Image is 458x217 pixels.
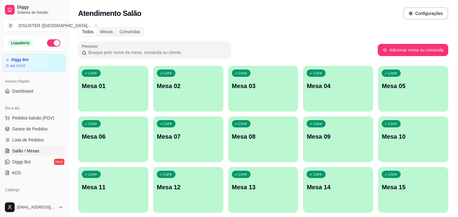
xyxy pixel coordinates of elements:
[303,167,373,213] button: LivreMesa 14
[17,5,63,10] span: Diggy
[19,23,91,29] div: D'GUSTER ([GEOGRAPHIC_DATA] ...
[10,63,25,68] article: até 04/10
[78,116,148,162] button: LivreMesa 06
[232,183,295,191] p: Mesa 13
[232,132,295,141] p: Mesa 08
[164,71,172,76] p: Livre
[82,132,145,141] p: Mesa 06
[388,121,397,126] p: Livre
[403,7,448,20] button: Configurações
[153,66,223,112] button: LivreMesa 02
[97,27,116,36] div: Mesas
[388,172,397,177] p: Livre
[2,54,66,72] a: Diggy Botaté 04/10
[313,71,322,76] p: Livre
[228,66,298,112] button: LivreMesa 03
[88,71,97,76] p: Livre
[2,168,66,178] a: KDS
[239,71,247,76] p: Livre
[12,170,21,176] span: KDS
[157,82,220,90] p: Mesa 02
[2,135,66,145] a: Lista de Pedidos
[88,172,97,177] p: Livre
[157,183,220,191] p: Mesa 12
[164,172,172,177] p: Livre
[313,172,322,177] p: Livre
[82,82,145,90] p: Mesa 01
[79,27,97,36] div: Todos
[12,88,33,94] span: Dashboard
[2,103,66,113] div: Dia a dia
[86,49,227,55] input: Pesquisar
[388,71,397,76] p: Livre
[307,132,370,141] p: Mesa 09
[378,167,448,213] button: LivreMesa 15
[382,183,445,191] p: Mesa 15
[78,66,148,112] button: LivreMesa 01
[12,159,31,165] span: Diggy Bot
[78,9,141,18] h2: Atendimento Salão
[17,10,63,15] span: Sistema de Gestão
[153,167,223,213] button: LivreMesa 12
[2,146,66,156] a: Salão / Mesas
[17,205,56,210] span: [EMAIL_ADDRESS][DOMAIN_NAME]
[307,183,370,191] p: Mesa 14
[2,20,66,32] button: Select a team
[157,132,220,141] p: Mesa 07
[8,40,33,46] div: Loja aberta
[303,66,373,112] button: LivreMesa 04
[82,183,145,191] p: Mesa 11
[2,2,66,17] a: DiggySistema de Gestão
[228,116,298,162] button: LivreMesa 08
[239,121,247,126] p: Livre
[153,116,223,162] button: LivreMesa 07
[228,167,298,213] button: LivreMesa 13
[164,121,172,126] p: Livre
[382,132,445,141] p: Mesa 10
[2,86,66,96] a: Dashboard
[78,167,148,213] button: LivreMesa 11
[12,115,54,121] span: Pedidos balcão (PDV)
[82,44,100,49] label: Pesquisar
[88,121,97,126] p: Livre
[239,172,247,177] p: Livre
[8,23,14,29] span: D
[378,44,448,56] button: Adicionar mesa ou comanda
[232,82,295,90] p: Mesa 03
[382,82,445,90] p: Mesa 05
[307,82,370,90] p: Mesa 04
[12,126,48,132] span: Gestor de Pedidos
[378,66,448,112] button: LivreMesa 05
[2,185,66,195] div: Catálogo
[2,76,66,86] div: Acesso Rápido
[12,137,44,143] span: Lista de Pedidos
[12,148,39,154] span: Salão / Mesas
[2,113,66,123] button: Pedidos balcão (PDV)
[11,58,29,62] article: Diggy Bot
[47,39,60,47] button: Alterar Status
[378,116,448,162] button: LivreMesa 10
[12,197,29,203] span: Produtos
[116,27,144,36] div: Comandas
[303,116,373,162] button: LivreMesa 09
[2,157,66,167] a: Diggy Botnovo
[313,121,322,126] p: Livre
[2,124,66,134] a: Gestor de Pedidos
[2,195,66,205] a: Produtos
[2,200,66,215] button: [EMAIL_ADDRESS][DOMAIN_NAME]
